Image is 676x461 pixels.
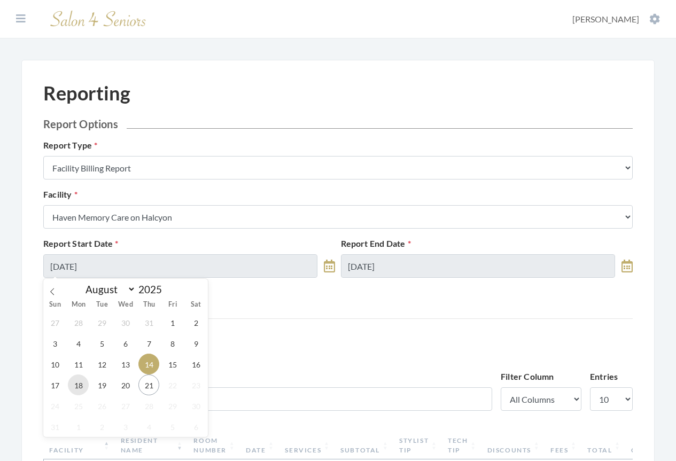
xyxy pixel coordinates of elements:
[43,347,633,357] span: Stylist: [PERSON_NAME]
[162,416,183,437] span: September 5, 2025
[43,332,633,357] h3: Stylist Commission Report
[44,416,65,437] span: August 31, 2025
[341,254,615,278] input: Select Date
[185,312,206,333] span: August 2, 2025
[188,432,240,459] th: Room Number: activate to sort column ascending
[44,333,65,354] span: August 3, 2025
[138,333,159,354] span: August 7, 2025
[43,301,67,308] span: Sun
[68,312,89,333] span: July 28, 2025
[138,354,159,374] span: August 14, 2025
[45,6,152,32] img: Salon 4 Seniors
[590,370,618,383] label: Entries
[501,370,554,383] label: Filter Column
[43,82,130,105] h1: Reporting
[67,301,90,308] span: Mon
[44,432,115,459] th: Facility: activate to sort column descending
[621,254,633,278] a: toggle
[185,333,206,354] span: August 9, 2025
[115,354,136,374] span: August 13, 2025
[184,301,208,308] span: Sat
[91,354,112,374] span: August 12, 2025
[138,312,159,333] span: July 31, 2025
[138,374,159,395] span: August 21, 2025
[185,395,206,416] span: August 30, 2025
[137,301,161,308] span: Thu
[279,432,335,459] th: Services: activate to sort column ascending
[91,312,112,333] span: July 29, 2025
[185,354,206,374] span: August 16, 2025
[43,387,492,411] input: Filter...
[136,283,171,295] input: Year
[115,416,136,437] span: September 3, 2025
[185,416,206,437] span: September 6, 2025
[80,283,136,296] select: Month
[91,416,112,437] span: September 2, 2025
[68,354,89,374] span: August 11, 2025
[43,188,77,201] label: Facility
[91,333,112,354] span: August 5, 2025
[162,312,183,333] span: August 1, 2025
[90,301,114,308] span: Tue
[43,254,317,278] input: Select Date
[68,395,89,416] span: August 25, 2025
[162,395,183,416] span: August 29, 2025
[44,354,65,374] span: August 10, 2025
[68,333,89,354] span: August 4, 2025
[115,395,136,416] span: August 27, 2025
[482,432,545,459] th: Discounts: activate to sort column ascending
[44,374,65,395] span: August 17, 2025
[162,333,183,354] span: August 8, 2025
[115,333,136,354] span: August 6, 2025
[324,254,335,278] a: toggle
[43,118,633,130] h2: Report Options
[162,374,183,395] span: August 22, 2025
[115,432,189,459] th: Resident Name: activate to sort column ascending
[341,237,411,250] label: Report End Date
[43,237,119,250] label: Report Start Date
[115,374,136,395] span: August 20, 2025
[162,354,183,374] span: August 15, 2025
[442,432,481,459] th: Tech Tip: activate to sort column ascending
[582,432,626,459] th: Total: activate to sort column ascending
[43,139,97,152] label: Report Type
[115,312,136,333] span: July 30, 2025
[44,395,65,416] span: August 24, 2025
[569,13,663,25] button: [PERSON_NAME]
[335,432,394,459] th: Subtotal: activate to sort column ascending
[240,432,279,459] th: Date: activate to sort column ascending
[161,301,184,308] span: Fri
[114,301,137,308] span: Wed
[545,432,582,459] th: Fees: activate to sort column ascending
[44,312,65,333] span: July 27, 2025
[91,374,112,395] span: August 19, 2025
[91,395,112,416] span: August 26, 2025
[68,416,89,437] span: September 1, 2025
[138,416,159,437] span: September 4, 2025
[572,14,639,24] span: [PERSON_NAME]
[394,432,442,459] th: Stylist Tip: activate to sort column ascending
[138,395,159,416] span: August 28, 2025
[185,374,206,395] span: August 23, 2025
[68,374,89,395] span: August 18, 2025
